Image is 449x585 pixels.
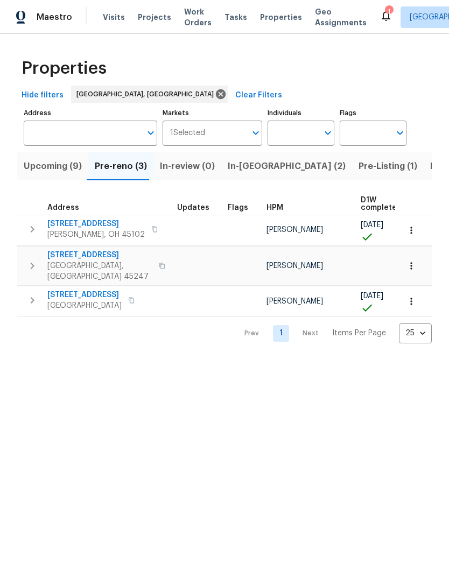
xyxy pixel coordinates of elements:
[170,129,205,138] span: 1 Selected
[248,125,263,140] button: Open
[47,204,79,212] span: Address
[392,125,408,140] button: Open
[22,89,64,102] span: Hide filters
[266,262,323,270] span: [PERSON_NAME]
[385,6,392,17] div: 1
[47,260,152,282] span: [GEOGRAPHIC_DATA], [GEOGRAPHIC_DATA] 45247
[260,12,302,23] span: Properties
[266,204,283,212] span: HPM
[71,86,228,103] div: [GEOGRAPHIC_DATA], [GEOGRAPHIC_DATA]
[184,6,212,28] span: Work Orders
[138,12,171,23] span: Projects
[224,13,247,21] span: Tasks
[361,292,383,300] span: [DATE]
[228,159,346,174] span: In-[GEOGRAPHIC_DATA] (2)
[399,319,432,347] div: 25
[47,250,152,260] span: [STREET_ADDRESS]
[143,125,158,140] button: Open
[177,204,209,212] span: Updates
[22,63,107,74] span: Properties
[268,110,334,116] label: Individuals
[47,300,122,311] span: [GEOGRAPHIC_DATA]
[266,298,323,305] span: [PERSON_NAME]
[235,89,282,102] span: Clear Filters
[234,323,432,343] nav: Pagination Navigation
[320,125,335,140] button: Open
[266,226,323,234] span: [PERSON_NAME]
[47,219,145,229] span: [STREET_ADDRESS]
[273,325,289,342] a: Goto page 1
[340,110,406,116] label: Flags
[47,229,145,240] span: [PERSON_NAME], OH 45102
[361,196,397,212] span: D1W complete
[24,110,157,116] label: Address
[160,159,215,174] span: In-review (0)
[37,12,72,23] span: Maestro
[76,89,218,100] span: [GEOGRAPHIC_DATA], [GEOGRAPHIC_DATA]
[332,328,386,339] p: Items Per Page
[17,86,68,105] button: Hide filters
[47,290,122,300] span: [STREET_ADDRESS]
[231,86,286,105] button: Clear Filters
[163,110,263,116] label: Markets
[315,6,367,28] span: Geo Assignments
[361,221,383,229] span: [DATE]
[95,159,147,174] span: Pre-reno (3)
[359,159,417,174] span: Pre-Listing (1)
[228,204,248,212] span: Flags
[24,159,82,174] span: Upcoming (9)
[103,12,125,23] span: Visits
